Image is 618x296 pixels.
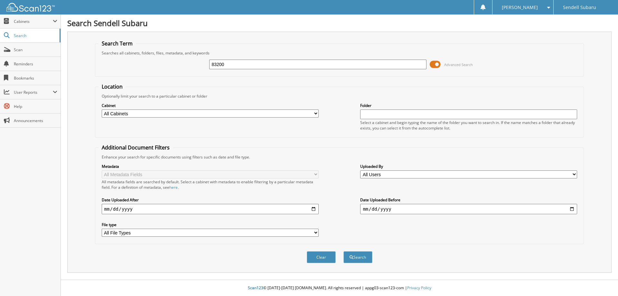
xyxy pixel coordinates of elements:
iframe: Chat Widget [586,265,618,296]
label: Metadata [102,164,319,169]
div: All metadata fields are searched by default. Select a cabinet with metadata to enable filtering b... [102,179,319,190]
span: Help [14,104,57,109]
legend: Search Term [98,40,136,47]
img: scan123-logo-white.svg [6,3,55,12]
div: Enhance your search for specific documents using filters such as date and file type. [98,154,581,160]
label: Uploaded By [360,164,577,169]
label: Cabinet [102,103,319,108]
span: [PERSON_NAME] [502,5,538,9]
button: Search [343,251,372,263]
input: end [360,204,577,214]
h1: Search Sendell Subaru [67,18,612,28]
label: Date Uploaded After [102,197,319,203]
label: Folder [360,103,577,108]
a: Privacy Policy [407,285,431,291]
span: Search [14,33,56,38]
legend: Additional Document Filters [98,144,173,151]
div: Optionally limit your search to a particular cabinet or folder [98,93,581,99]
span: Bookmarks [14,75,57,81]
span: Sendell Subaru [563,5,596,9]
span: Advanced Search [444,62,473,67]
label: File type [102,222,319,227]
span: Announcements [14,118,57,123]
legend: Location [98,83,126,90]
span: User Reports [14,90,53,95]
label: Date Uploaded Before [360,197,577,203]
div: Select a cabinet and begin typing the name of the folder you want to search in. If the name match... [360,120,577,131]
span: Scan [14,47,57,53]
span: Scan123 [248,285,263,291]
button: Clear [307,251,336,263]
span: Cabinets [14,19,53,24]
div: © [DATE]-[DATE] [DOMAIN_NAME]. All rights reserved | appg03-scan123-com | [61,280,618,296]
a: here [169,185,178,190]
input: start [102,204,319,214]
div: Searches all cabinets, folders, files, metadata, and keywords [98,50,581,56]
span: Reminders [14,61,57,67]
